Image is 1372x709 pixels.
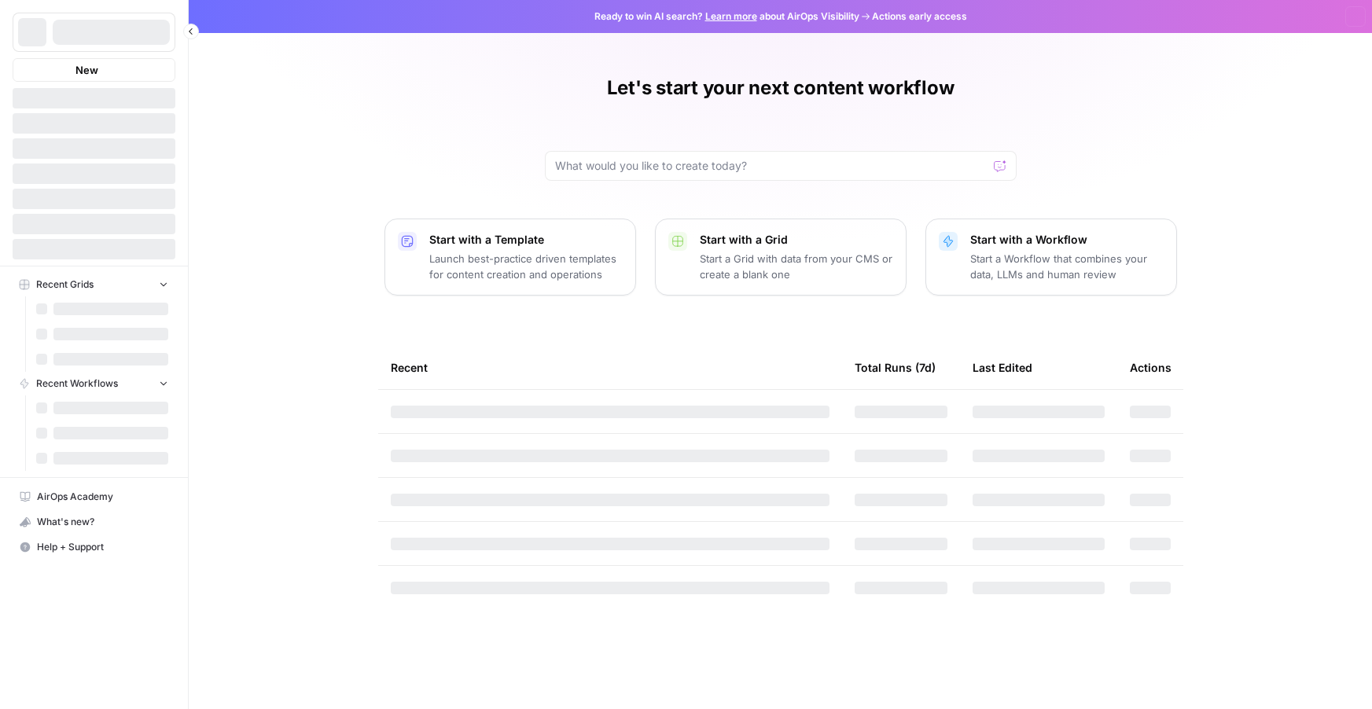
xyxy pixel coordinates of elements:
[37,490,168,504] span: AirOps Academy
[13,510,175,534] div: What's new?
[13,535,175,560] button: Help + Support
[13,484,175,509] a: AirOps Academy
[607,75,955,101] h1: Let's start your next content workflow
[36,277,94,292] span: Recent Grids
[925,219,1177,296] button: Start with a WorkflowStart a Workflow that combines your data, LLMs and human review
[13,273,175,296] button: Recent Grids
[13,372,175,395] button: Recent Workflows
[13,509,175,535] button: What's new?
[855,346,936,389] div: Total Runs (7d)
[75,62,98,78] span: New
[705,10,757,22] a: Learn more
[36,377,118,391] span: Recent Workflows
[429,251,623,282] p: Launch best-practice driven templates for content creation and operations
[384,219,636,296] button: Start with a TemplateLaunch best-practice driven templates for content creation and operations
[973,346,1032,389] div: Last Edited
[391,346,829,389] div: Recent
[655,219,907,296] button: Start with a GridStart a Grid with data from your CMS or create a blank one
[970,232,1164,248] p: Start with a Workflow
[429,232,623,248] p: Start with a Template
[1130,346,1172,389] div: Actions
[13,58,175,82] button: New
[700,251,893,282] p: Start a Grid with data from your CMS or create a blank one
[37,540,168,554] span: Help + Support
[555,158,988,174] input: What would you like to create today?
[594,9,859,24] span: Ready to win AI search? about AirOps Visibility
[970,251,1164,282] p: Start a Workflow that combines your data, LLMs and human review
[872,9,967,24] span: Actions early access
[700,232,893,248] p: Start with a Grid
